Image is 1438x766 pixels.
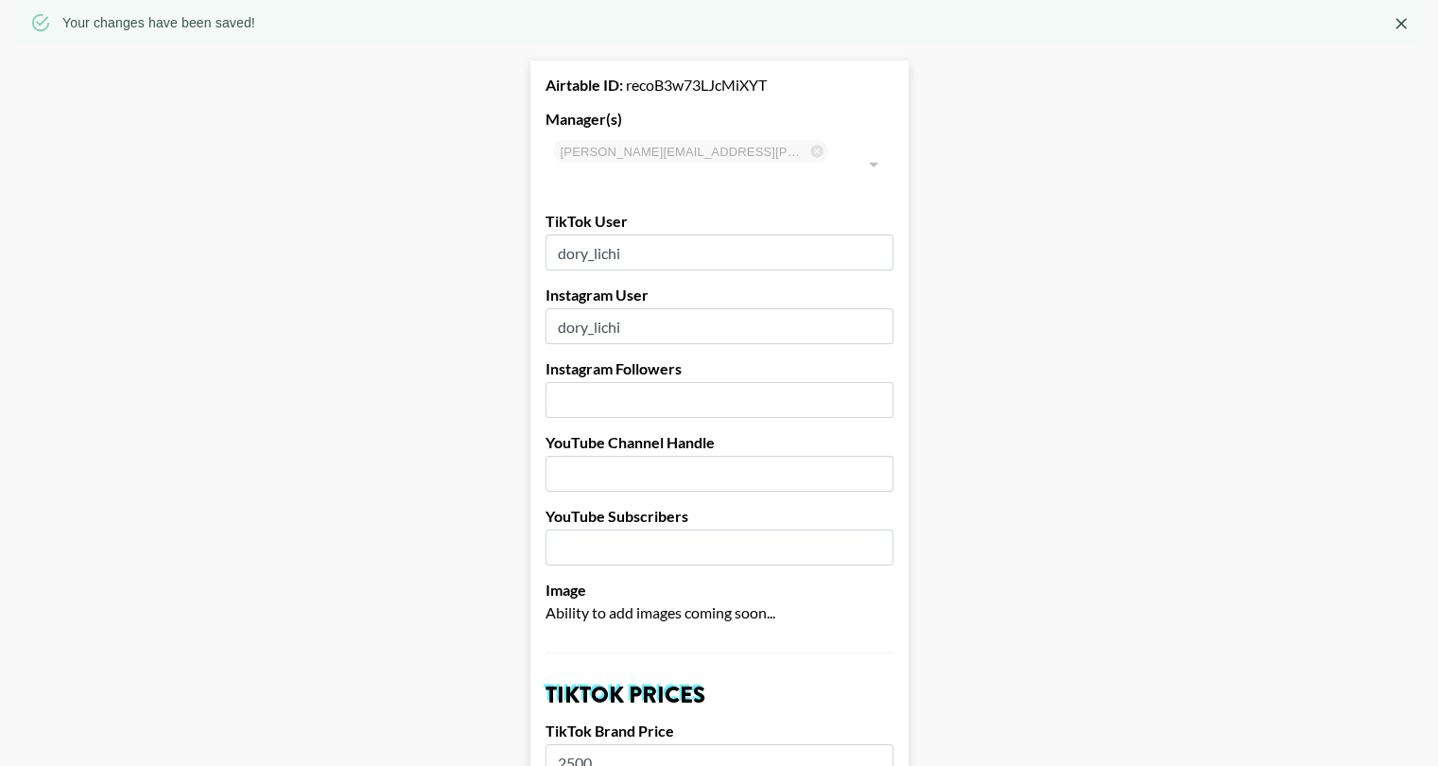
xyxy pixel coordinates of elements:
label: Instagram Followers [546,359,893,378]
div: recoB3w73LJcMiXYT [546,76,893,95]
label: Instagram User [546,286,893,305]
label: TikTok User [546,212,893,231]
strong: Airtable ID: [546,76,623,94]
label: TikTok Brand Price [546,722,893,740]
span: Ability to add images coming soon... [546,603,775,621]
label: YouTube Channel Handle [546,433,893,452]
label: Manager(s) [546,110,893,129]
button: Close [1387,9,1415,38]
h2: TikTok Prices [546,684,893,706]
label: Image [546,581,893,600]
label: YouTube Subscribers [546,507,893,526]
div: Your changes have been saved! [62,6,255,40]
